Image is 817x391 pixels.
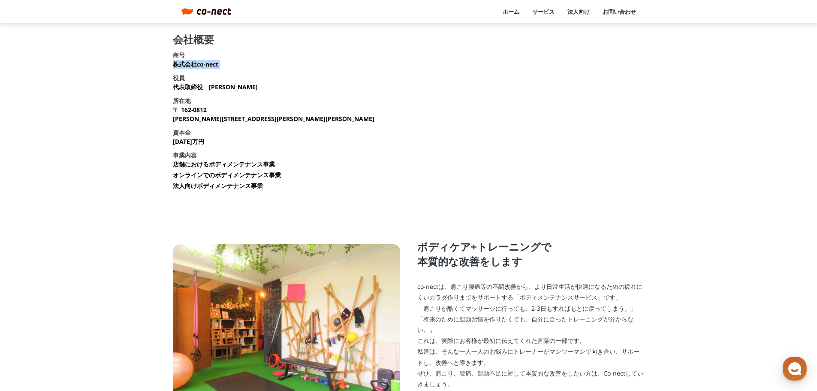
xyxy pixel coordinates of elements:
[173,60,218,69] p: 株式会社co-nect
[173,128,191,137] h3: 資本金
[57,272,111,294] a: チャット
[173,51,185,60] h3: 商号
[173,105,374,123] p: 〒 162-0812 [PERSON_NAME][STREET_ADDRESS][PERSON_NAME][PERSON_NAME]
[173,160,275,169] li: 店舗におけるボディメンテナンス事業
[173,34,214,45] h2: 会社概要
[111,272,165,294] a: 設定
[173,181,263,190] li: 法人向けボディメンテナンス事業
[567,8,590,15] a: 法人向け
[532,8,555,15] a: サービス
[73,285,94,292] span: チャット
[503,8,519,15] a: ホーム
[22,285,37,292] span: ホーム
[173,82,258,91] p: 代表取締役 [PERSON_NAME]
[603,8,636,15] a: お問い合わせ
[173,170,281,179] li: オンラインでのボディメンテナンス事業
[173,137,204,146] p: [DATE]万円
[133,285,143,292] span: 設定
[173,73,185,82] h3: 役員
[173,96,191,105] h3: 所在地
[417,239,645,268] p: ボディケア+トレーニングで 本質的な改善をします
[173,151,197,160] h3: 事業内容
[3,272,57,294] a: ホーム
